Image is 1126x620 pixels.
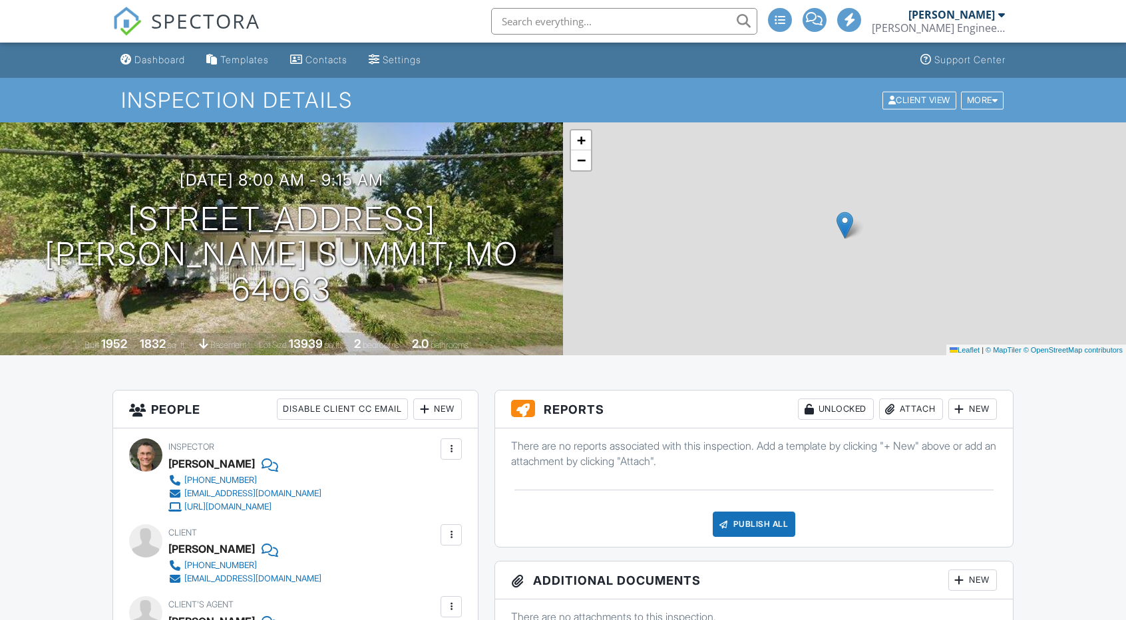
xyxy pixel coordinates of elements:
[383,54,421,65] div: Settings
[491,8,757,35] input: Search everything...
[881,94,960,104] a: Client View
[354,337,361,351] div: 2
[121,88,1005,112] h1: Inspection Details
[289,337,323,351] div: 13939
[151,7,260,35] span: SPECTORA
[168,500,321,514] a: [URL][DOMAIN_NAME]
[134,54,185,65] div: Dashboard
[184,560,257,571] div: [PHONE_NUMBER]
[961,91,1004,109] div: More
[713,512,796,537] div: Publish All
[1024,346,1123,354] a: © OpenStreetMap contributors
[571,150,591,170] a: Zoom out
[277,398,408,420] div: Disable Client CC Email
[210,340,246,350] span: basement
[101,337,127,351] div: 1952
[908,8,995,21] div: [PERSON_NAME]
[168,487,321,500] a: [EMAIL_ADDRESS][DOMAIN_NAME]
[220,54,269,65] div: Templates
[168,559,321,572] a: [PHONE_NUMBER]
[85,340,99,350] span: Built
[948,398,997,420] div: New
[168,454,255,474] div: [PERSON_NAME]
[184,573,321,584] div: [EMAIL_ADDRESS][DOMAIN_NAME]
[363,48,427,73] a: Settings
[413,398,462,420] div: New
[837,212,853,239] img: Marker
[511,438,997,468] p: There are no reports associated with this inspection. Add a template by clicking "+ New" above or...
[934,54,1006,65] div: Support Center
[915,48,1011,73] a: Support Center
[948,569,997,591] div: New
[168,340,186,350] span: sq. ft.
[184,488,321,499] div: [EMAIL_ADDRESS][DOMAIN_NAME]
[168,528,197,538] span: Client
[325,340,341,350] span: sq.ft.
[184,502,272,512] div: [URL][DOMAIN_NAME]
[412,337,429,351] div: 2.0
[285,48,353,73] a: Contacts
[798,398,874,420] div: Unlocked
[201,48,274,73] a: Templates
[872,21,1005,35] div: Schroeder Engineering, LLC
[431,340,469,350] span: bathrooms
[112,7,142,36] img: The Best Home Inspection Software - Spectora
[168,442,214,452] span: Inspector
[305,54,347,65] div: Contacts
[950,346,980,354] a: Leaflet
[882,91,956,109] div: Client View
[571,130,591,150] a: Zoom in
[982,346,984,354] span: |
[168,572,321,585] a: [EMAIL_ADDRESS][DOMAIN_NAME]
[879,398,943,420] div: Attach
[495,390,1013,428] h3: Reports
[577,132,586,148] span: +
[495,561,1013,599] h3: Additional Documents
[363,340,399,350] span: bedrooms
[577,152,586,168] span: −
[168,599,234,609] span: Client's Agent
[115,48,190,73] a: Dashboard
[168,474,321,487] a: [PHONE_NUMBER]
[259,340,287,350] span: Lot Size
[140,337,166,351] div: 1832
[112,18,260,46] a: SPECTORA
[180,171,383,189] h3: [DATE] 8:00 am - 9:15 am
[184,475,257,486] div: [PHONE_NUMBER]
[168,539,255,559] div: [PERSON_NAME]
[21,202,542,307] h1: [STREET_ADDRESS] [PERSON_NAME] Summit, MO 64063
[113,390,478,428] h3: People
[986,346,1022,354] a: © MapTiler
